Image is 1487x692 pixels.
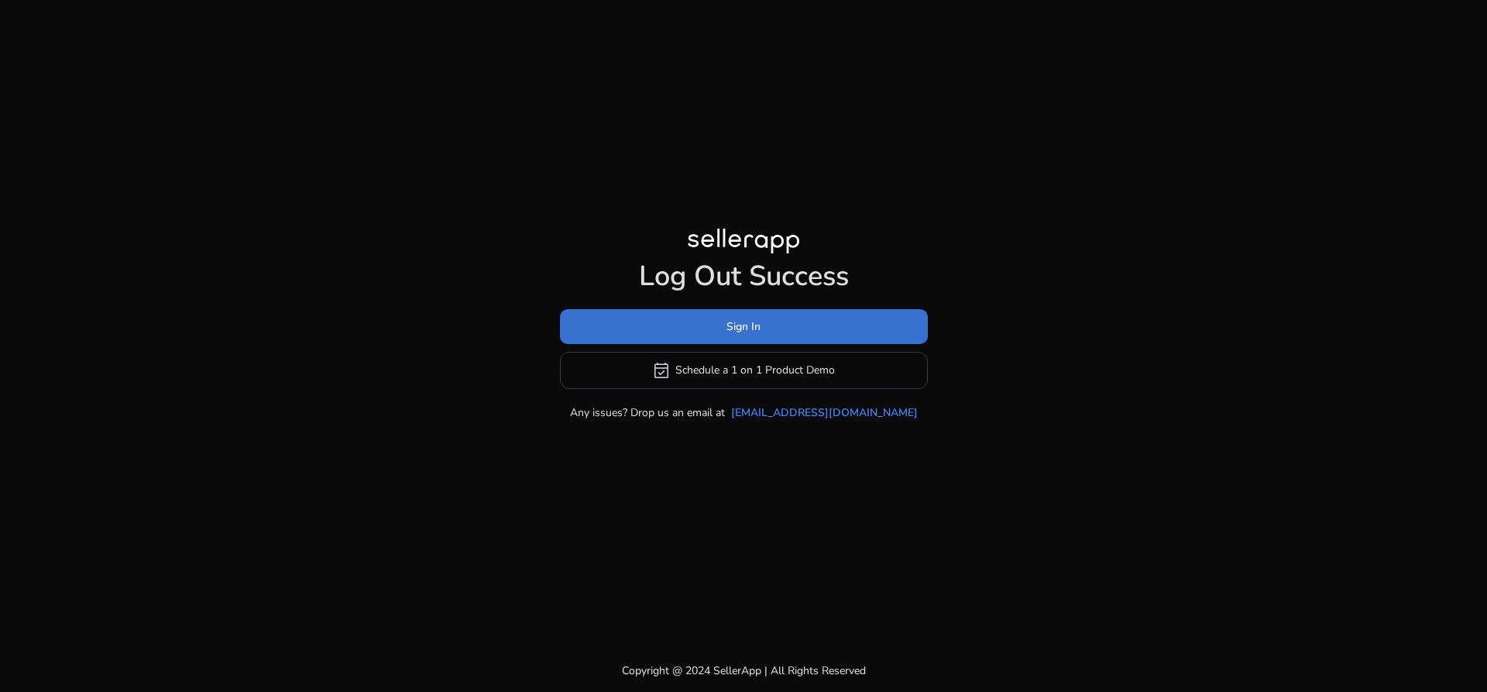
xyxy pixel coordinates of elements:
[560,260,928,293] h1: Log Out Success
[726,318,761,335] span: Sign In
[731,405,918,421] a: [EMAIL_ADDRESS][DOMAIN_NAME]
[570,405,725,421] p: Any issues? Drop us an email at
[652,361,671,380] span: event_available
[560,352,928,389] button: event_availableSchedule a 1 on 1 Product Demo
[560,309,928,344] button: Sign In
